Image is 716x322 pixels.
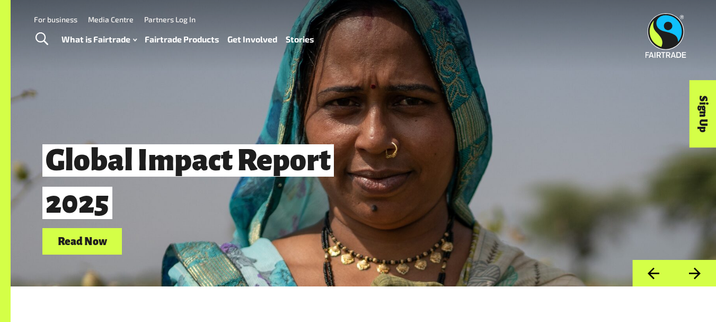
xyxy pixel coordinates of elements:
[88,15,134,24] a: Media Centre
[227,32,277,47] a: Get Involved
[42,144,334,219] span: Global Impact Report 2025
[34,15,77,24] a: For business
[29,26,55,53] a: Toggle Search
[42,228,122,255] a: Read Now
[674,260,716,287] button: Next
[144,15,196,24] a: Partners Log In
[646,13,686,58] img: Fairtrade Australia New Zealand logo
[286,32,314,47] a: Stories
[61,32,137,47] a: What is Fairtrade
[632,260,674,287] button: Previous
[145,32,219,47] a: Fairtrade Products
